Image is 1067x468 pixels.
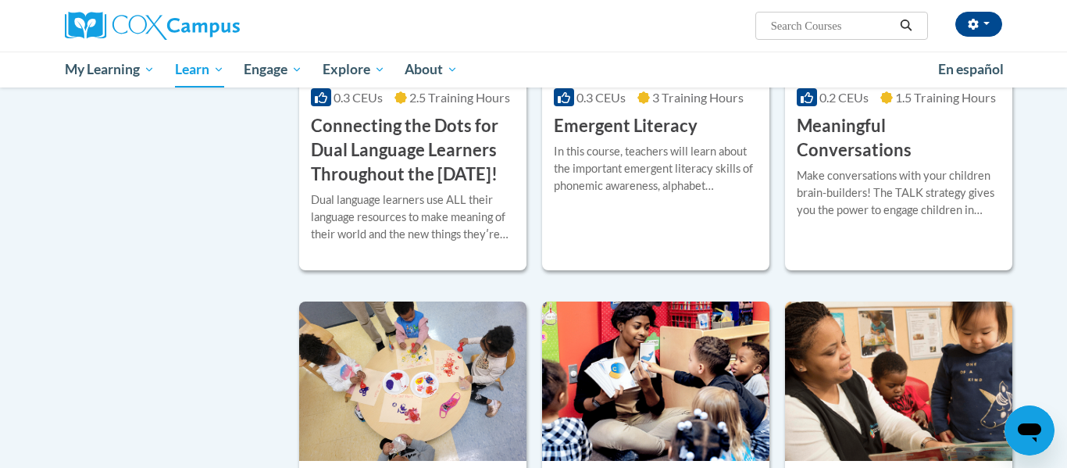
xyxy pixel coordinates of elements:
[311,191,515,243] div: Dual language learners use ALL their language resources to make meaning of their world and the ne...
[175,60,224,79] span: Learn
[244,60,302,79] span: Engage
[234,52,312,88] a: Engage
[785,302,1012,461] img: Course Logo
[955,12,1002,37] button: Account Settings
[652,90,744,105] span: 3 Training Hours
[819,90,869,105] span: 0.2 CEUs
[1005,405,1055,455] iframe: Button to launch messaging window
[797,114,1001,163] h3: Meaningful Conversations
[165,52,234,88] a: Learn
[895,90,996,105] span: 1.5 Training Hours
[554,143,758,195] div: In this course, teachers will learn about the important emergent literacy skills of phonemic awar...
[938,61,1004,77] span: En español
[311,114,515,186] h3: Connecting the Dots for Dual Language Learners Throughout the [DATE]!
[323,60,385,79] span: Explore
[55,52,165,88] a: My Learning
[769,16,894,35] input: Search Courses
[312,52,395,88] a: Explore
[334,90,383,105] span: 0.3 CEUs
[797,167,1001,219] div: Make conversations with your children brain-builders! The TALK strategy gives you the power to en...
[65,60,155,79] span: My Learning
[928,53,1014,86] a: En español
[65,12,362,40] a: Cox Campus
[409,90,510,105] span: 2.5 Training Hours
[542,302,769,461] img: Course Logo
[554,114,698,138] h3: Emergent Literacy
[894,16,918,35] button: Search
[41,52,1026,88] div: Main menu
[405,60,458,79] span: About
[576,90,626,105] span: 0.3 CEUs
[299,302,526,461] img: Course Logo
[65,12,240,40] img: Cox Campus
[395,52,469,88] a: About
